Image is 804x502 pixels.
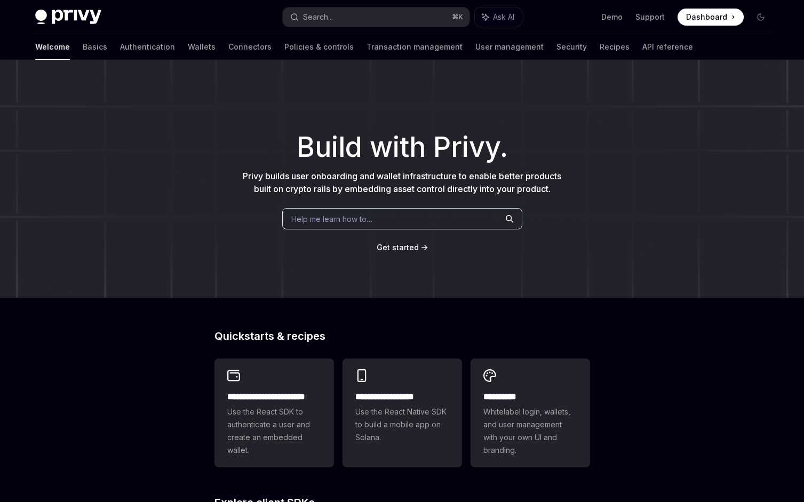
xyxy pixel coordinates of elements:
button: Ask AI [475,7,522,27]
a: API reference [642,34,693,60]
a: Get started [377,242,419,253]
span: Help me learn how to… [291,213,372,225]
span: Ask AI [493,12,514,22]
a: Recipes [600,34,630,60]
a: **** **** **** ***Use the React Native SDK to build a mobile app on Solana. [343,358,462,467]
span: Use the React SDK to authenticate a user and create an embedded wallet. [227,405,321,457]
a: Dashboard [678,9,744,26]
span: Build with Privy. [297,138,508,157]
a: **** *****Whitelabel login, wallets, and user management with your own UI and branding. [471,358,590,467]
a: Demo [601,12,623,22]
a: Security [556,34,587,60]
a: Policies & controls [284,34,354,60]
span: ⌘ K [452,13,463,21]
a: Basics [83,34,107,60]
span: Dashboard [686,12,727,22]
a: Support [635,12,665,22]
a: Transaction management [367,34,463,60]
a: Welcome [35,34,70,60]
a: User management [475,34,544,60]
span: Privy builds user onboarding and wallet infrastructure to enable better products built on crypto ... [243,171,561,194]
a: Connectors [228,34,272,60]
a: Authentication [120,34,175,60]
a: Wallets [188,34,216,60]
span: Use the React Native SDK to build a mobile app on Solana. [355,405,449,444]
img: dark logo [35,10,101,25]
div: Search... [303,11,333,23]
span: Whitelabel login, wallets, and user management with your own UI and branding. [483,405,577,457]
span: Quickstarts & recipes [214,331,325,341]
span: Get started [377,243,419,252]
button: Toggle dark mode [752,9,769,26]
button: Search...⌘K [283,7,469,27]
